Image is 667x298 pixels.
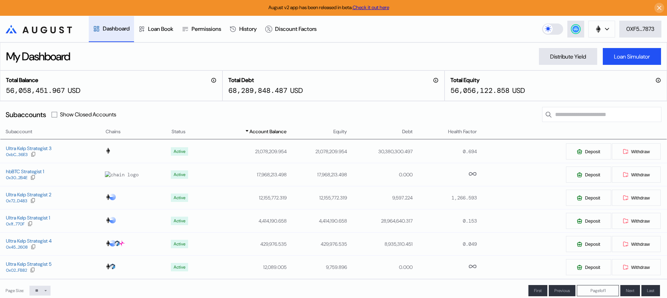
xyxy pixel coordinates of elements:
div: Loan Book [148,25,173,33]
div: 0x72...D483 [6,198,27,203]
td: 0.694 [413,140,477,163]
div: Active [174,195,185,200]
img: chain logo [105,148,111,154]
div: Discount Factors [275,25,316,33]
span: Subaccount [6,128,32,135]
div: USD [68,86,80,95]
img: chain logo [105,263,111,270]
a: Discount Factors [261,16,321,42]
div: Ultra Kelp Strategist 1 [6,215,50,221]
span: Withdraw [631,265,650,270]
div: Active [174,242,185,246]
div: 0x45...2608 [6,245,28,250]
td: 429,976.535 [287,232,347,256]
button: Withdraw [612,166,661,183]
a: Permissions [178,16,225,42]
div: History [239,25,257,33]
button: Withdraw [612,143,661,160]
span: Withdraw [631,149,650,154]
td: 429,976.535 [207,232,287,256]
div: 68,289,848.487 [228,86,287,95]
span: Withdraw [631,242,650,247]
span: Withdraw [631,195,650,201]
td: 12,155,772.319 [207,186,287,209]
h2: Total Balance [6,76,38,84]
div: hbBTC Strategist 1 [6,168,44,175]
div: Page Size: [6,288,24,293]
span: Health Factor [448,128,477,135]
td: 9,759.896 [287,256,347,279]
div: Active [174,265,185,270]
button: Withdraw [612,236,661,252]
div: Distribute Yield [550,53,586,60]
span: August v2 app has been released in beta. [268,4,389,11]
div: Ultra Kelp Strategist 5 [6,261,52,267]
div: USD [290,86,303,95]
span: Status [172,128,186,135]
div: 0XF5...7873 [626,25,654,33]
span: Withdraw [631,218,650,224]
div: 0x30...2B4E [6,175,27,180]
button: Deposit [566,236,611,252]
a: Check it out here [353,4,389,11]
td: 12,089.005 [207,256,287,279]
td: 0.000 [347,256,413,279]
span: Deposit [585,242,600,247]
button: Deposit [566,189,611,206]
td: 21,078,209.954 [207,140,287,163]
a: Loan Book [134,16,178,42]
span: Equity [333,128,347,135]
button: Withdraw [612,212,661,229]
img: chain logo [109,194,116,200]
button: Previous [549,285,575,296]
button: Deposit [566,212,611,229]
h2: Total Equity [451,76,480,84]
div: Subaccounts [6,110,46,119]
img: chain logo [109,263,116,270]
div: Ultra Kelp Strategist 3 [6,145,52,151]
img: chain logo [594,25,602,33]
label: Show Closed Accounts [60,111,116,118]
a: Dashboard [89,16,134,42]
td: 21,078,209.954 [287,140,347,163]
img: chain logo [105,194,111,200]
span: Account Balance [249,128,287,135]
span: Deposit [585,172,600,177]
td: 4,414,190.658 [287,209,347,232]
div: My Dashboard [6,49,70,64]
span: Deposit [585,265,600,270]
td: 28,964,640.317 [347,209,413,232]
button: First [528,285,547,296]
div: 0x1f...770F [6,222,25,226]
button: 0XF5...7873 [619,21,661,38]
div: Active [174,149,185,154]
button: Deposit [566,166,611,183]
span: Deposit [585,195,600,201]
img: chain logo [109,240,116,246]
button: Deposit [566,259,611,276]
div: Ultra Kelp Strategist 2 [6,191,51,198]
span: First [534,288,542,293]
img: chain logo [119,240,125,246]
span: Last [647,288,654,293]
span: Debt [402,128,413,135]
button: Deposit [566,143,611,160]
div: Active [174,172,185,177]
td: 30,380,300.497 [347,140,413,163]
button: Withdraw [612,189,661,206]
div: 0x02...FB82 [6,268,27,273]
img: chain logo [114,240,120,246]
td: 4,414,190.658 [207,209,287,232]
span: Deposit [585,149,600,154]
div: Active [174,218,185,223]
div: 0xbC...36E3 [6,152,28,157]
button: Next [620,285,640,296]
div: Permissions [192,25,221,33]
div: Dashboard [103,25,130,32]
button: chain logo [588,21,615,38]
div: 56,058,451.967 [6,86,65,95]
div: Ultra Kelp Strategist 4 [6,238,52,244]
td: 17,968,213.498 [287,163,347,186]
img: chain logo [105,171,139,178]
td: 0.000 [347,163,413,186]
